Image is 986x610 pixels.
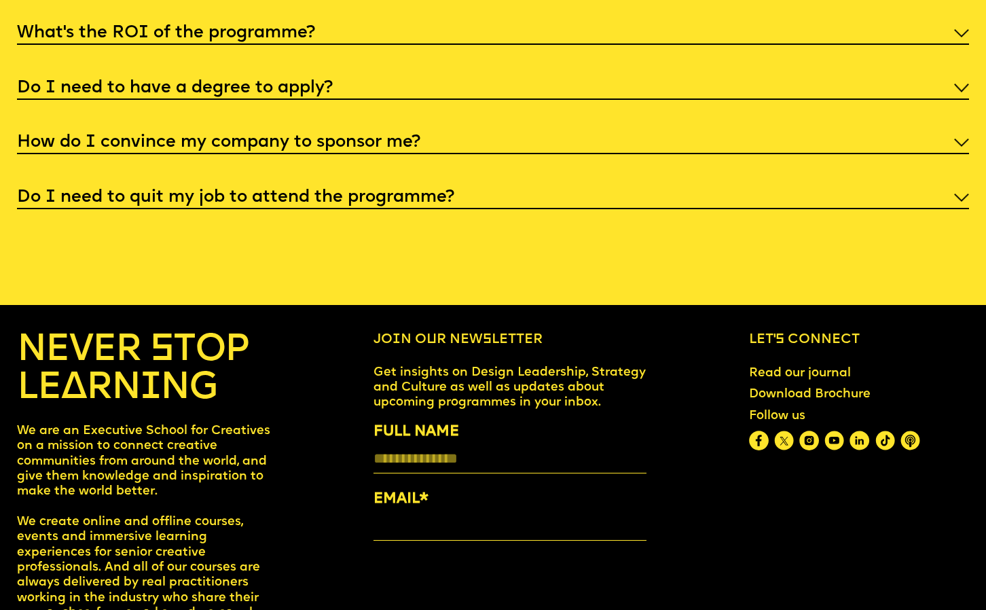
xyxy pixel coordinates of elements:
[373,488,646,512] label: EMAIL
[749,409,920,424] div: Follow us
[749,332,969,348] h6: Let’s connect
[742,359,858,388] a: Read our journal
[17,191,454,204] h5: Do I need to quit my job to attend the programme?
[373,332,646,348] h6: Join our newsletter
[373,420,646,444] label: FULL NAME
[17,26,315,40] h5: What’s the ROI of the programme?
[17,82,333,95] h5: Do I need to have a degree to apply?
[373,365,646,411] p: Get insights on Design Leadership, Strategy and Culture as well as updates about upcoming program...
[742,380,877,409] a: Download Brochure
[17,332,270,407] h4: NEVER STOP LEARNING
[17,136,420,149] h5: How do I convince my company to sponsor me?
